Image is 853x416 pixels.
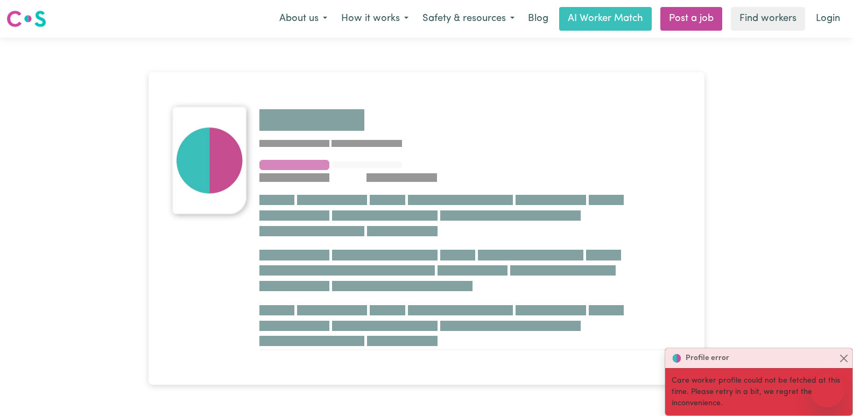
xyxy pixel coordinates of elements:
[810,373,844,407] iframe: Button to launch messaging window
[6,9,46,29] img: Careseekers logo
[559,7,652,31] a: AI Worker Match
[665,369,852,415] div: Care worker profile could not be fetched at this time. Please retry in a bit, we regret the incon...
[6,6,46,31] a: Careseekers logo
[334,8,415,30] button: How it works
[521,7,555,31] a: Blog
[686,352,729,364] strong: Profile error
[660,7,722,31] a: Post a job
[272,8,334,30] button: About us
[731,7,805,31] a: Find workers
[415,8,521,30] button: Safety & resources
[809,7,847,31] a: Login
